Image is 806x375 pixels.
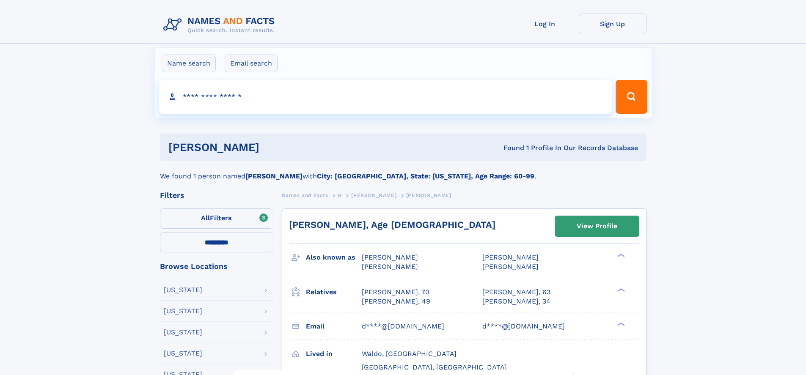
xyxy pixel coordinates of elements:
[362,253,418,261] span: [PERSON_NAME]
[306,319,362,334] h3: Email
[362,350,457,358] span: Waldo, [GEOGRAPHIC_DATA]
[160,192,273,199] div: Filters
[164,308,202,315] div: [US_STATE]
[338,190,342,200] a: H
[362,363,507,371] span: [GEOGRAPHIC_DATA], [GEOGRAPHIC_DATA]
[482,253,539,261] span: [PERSON_NAME]
[164,350,202,357] div: [US_STATE]
[245,172,303,180] b: [PERSON_NAME]
[482,287,550,297] a: [PERSON_NAME], 63
[555,216,639,236] a: View Profile
[306,285,362,299] h3: Relatives
[160,208,273,229] label: Filters
[306,250,362,265] h3: Also known as
[381,143,638,153] div: Found 1 Profile In Our Records Database
[616,80,647,114] button: Search Button
[615,253,625,258] div: ❯
[406,192,451,198] span: [PERSON_NAME]
[160,263,273,270] div: Browse Locations
[615,321,625,327] div: ❯
[289,219,495,230] a: [PERSON_NAME], Age [DEMOGRAPHIC_DATA]
[579,14,646,34] a: Sign Up
[362,287,429,297] a: [PERSON_NAME], 70
[160,14,282,36] img: Logo Names and Facts
[482,297,550,306] a: [PERSON_NAME], 34
[306,347,362,361] h3: Lived in
[282,190,328,200] a: Names and Facts
[482,263,539,271] span: [PERSON_NAME]
[351,190,396,200] a: [PERSON_NAME]
[225,55,278,72] label: Email search
[362,297,430,306] a: [PERSON_NAME], 49
[201,214,210,222] span: All
[168,142,382,153] h1: [PERSON_NAME]
[317,172,534,180] b: City: [GEOGRAPHIC_DATA], State: [US_STATE], Age Range: 60-99
[162,55,216,72] label: Name search
[338,192,342,198] span: H
[160,161,646,181] div: We found 1 person named with .
[159,80,612,114] input: search input
[577,216,617,236] div: View Profile
[164,287,202,293] div: [US_STATE]
[164,329,202,336] div: [US_STATE]
[351,192,396,198] span: [PERSON_NAME]
[511,14,579,34] a: Log In
[362,263,418,271] span: [PERSON_NAME]
[615,287,625,293] div: ❯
